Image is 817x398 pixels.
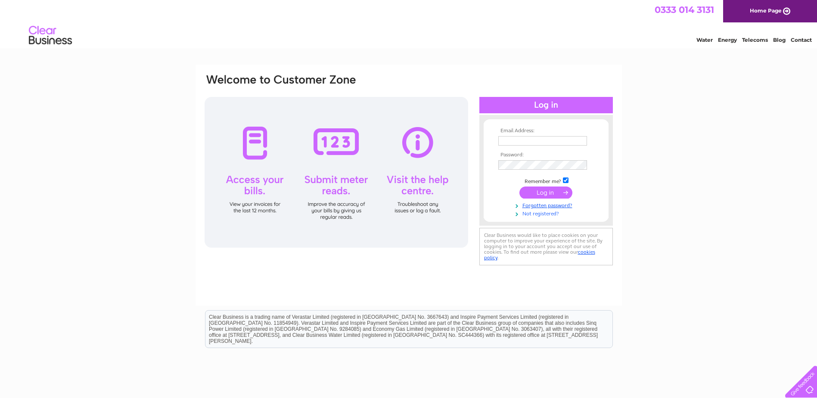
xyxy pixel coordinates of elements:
div: Clear Business is a trading name of Verastar Limited (registered in [GEOGRAPHIC_DATA] No. 3667643... [205,5,612,42]
a: Blog [773,37,786,43]
a: Not registered? [498,209,596,217]
a: 0333 014 3131 [655,4,714,15]
a: Contact [791,37,812,43]
input: Submit [519,187,572,199]
td: Remember me? [496,176,596,185]
a: Forgotten password? [498,201,596,209]
a: Telecoms [742,37,768,43]
th: Password: [496,152,596,158]
a: Water [696,37,713,43]
img: logo.png [28,22,72,49]
a: Energy [718,37,737,43]
th: Email Address: [496,128,596,134]
div: Clear Business would like to place cookies on your computer to improve your experience of the sit... [479,228,613,265]
a: cookies policy [484,249,595,261]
